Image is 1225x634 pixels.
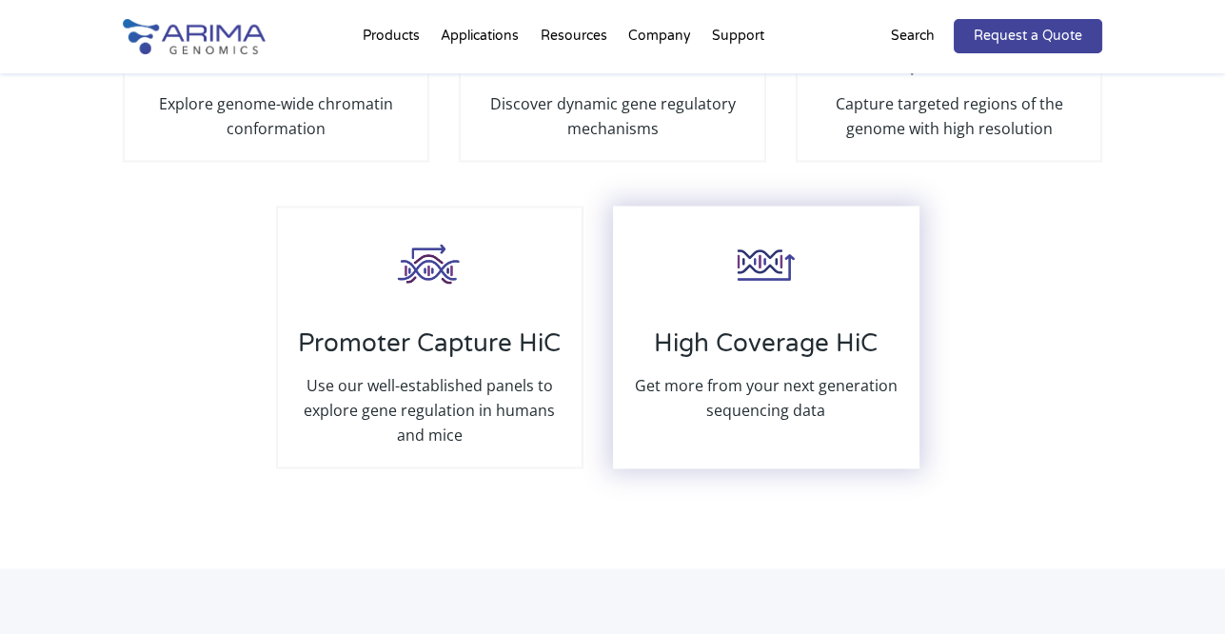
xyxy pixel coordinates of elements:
p: Discover dynamic gene regulatory mechanisms [480,91,745,141]
img: Promoter-HiC_Icon_Arima-Genomics.png [391,227,467,303]
h3: High Coverage HiC [634,328,899,373]
img: High-Coverage-HiC_Icon_Arima-Genomics.png [728,227,804,303]
p: Search [891,24,935,49]
p: Capture targeted regions of the genome with high resolution [817,91,1082,141]
h3: Promoter Capture HiC [297,328,563,373]
a: Request a Quote [954,19,1102,53]
p: Get more from your next generation sequencing data [634,373,899,423]
img: Arima-Genomics-logo [123,19,266,54]
p: Explore genome-wide chromatin conformation [144,91,409,141]
p: Use our well-established panels to explore gene regulation in humans and mice [297,373,563,447]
